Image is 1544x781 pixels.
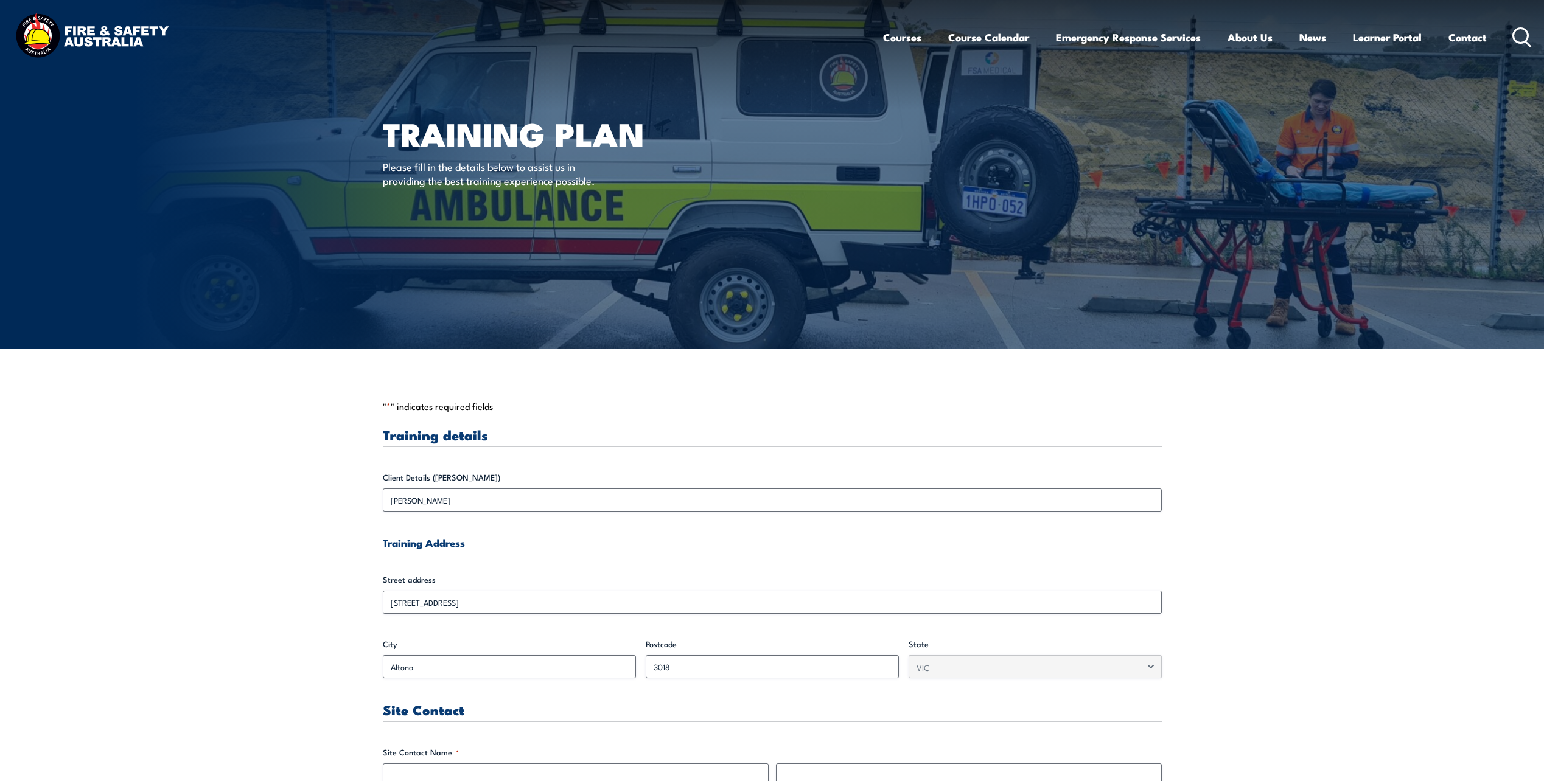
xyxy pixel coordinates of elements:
p: " " indicates required fields [383,400,1162,412]
label: Street address [383,574,1162,586]
h3: Training details [383,428,1162,442]
a: Course Calendar [948,21,1029,54]
label: Client Details ([PERSON_NAME]) [383,471,1162,484]
label: City [383,638,636,650]
h1: Training plan [383,119,683,148]
label: Postcode [646,638,899,650]
a: Contact [1448,21,1487,54]
p: Please fill in the details below to assist us in providing the best training experience possible. [383,159,605,188]
a: About Us [1228,21,1273,54]
label: State [909,638,1162,650]
a: Learner Portal [1353,21,1422,54]
a: Emergency Response Services [1056,21,1201,54]
legend: Site Contact Name [383,746,459,758]
h4: Training Address [383,536,1162,549]
h3: Site Contact [383,703,1162,717]
a: Courses [883,21,921,54]
a: News [1299,21,1326,54]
